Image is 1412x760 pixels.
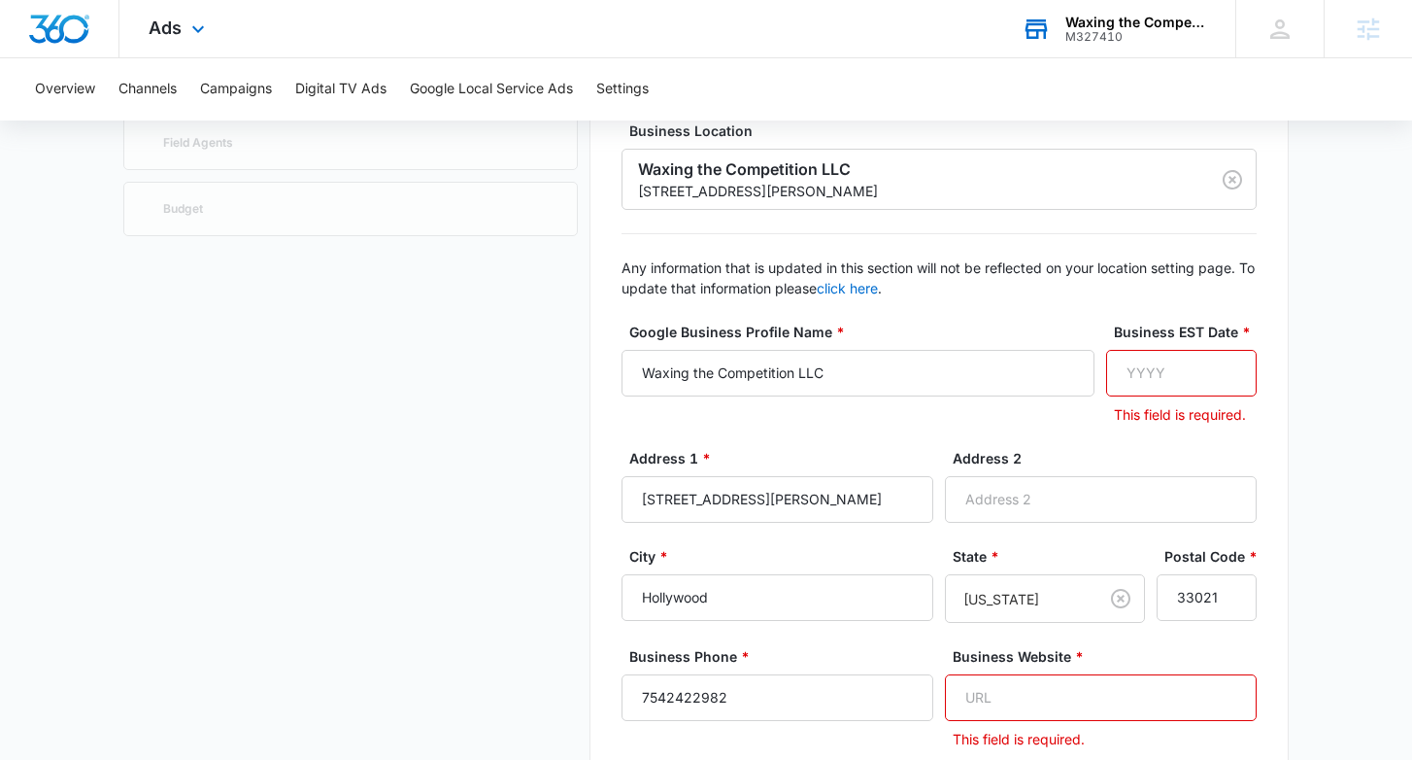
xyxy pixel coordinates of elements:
[295,58,387,121] button: Digital TV Ads
[953,546,1153,567] label: State
[35,58,95,121] button: Overview
[622,574,933,621] input: City
[622,258,1257,298] p: Any information that is updated in this section will not be reflected on your location setting pa...
[622,350,1094,397] input: Google Business Profile Name
[149,17,182,38] span: Ads
[629,121,1264,141] label: Business Location
[1065,30,1207,44] div: account id
[953,448,1264,468] label: Address 2
[1065,15,1207,30] div: account name
[1164,546,1264,567] label: Postal Code
[1114,404,1257,425] p: This field is required.
[638,157,878,181] p: Waxing the Competition LLC
[622,476,933,523] input: Address 1
[817,280,878,296] a: click here
[953,646,1264,667] label: Business Website
[410,58,573,121] button: Google Local Service Ads
[945,674,1257,721] input: URL
[638,181,878,201] p: [STREET_ADDRESS][PERSON_NAME]
[629,546,941,567] label: City
[629,322,1102,342] label: Google Business Profile Name
[629,448,941,468] label: Address 1
[945,476,1257,523] input: Address 2
[1105,583,1136,614] button: Clear
[1114,322,1264,342] label: Business EST Date
[629,646,941,667] label: Business Phone
[1157,574,1257,621] input: Postal Code
[1217,164,1248,195] button: Clear
[118,58,177,121] button: Channels
[622,674,933,721] input: Business Phone
[1106,350,1257,397] input: YYYY
[953,729,1257,749] p: This field is required.
[596,58,649,121] button: Settings
[200,58,272,121] button: Campaigns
